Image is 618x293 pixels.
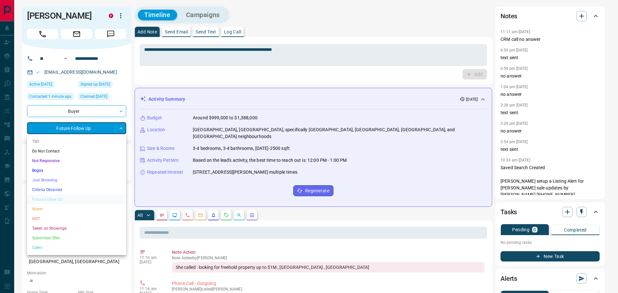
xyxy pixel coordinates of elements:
[27,233,126,243] li: Submitted Offer
[27,146,126,156] li: Do Not Contact
[27,156,126,166] li: Not Responsive
[27,204,126,214] li: Warm
[27,214,126,224] li: HOT
[27,243,126,252] li: Client
[27,175,126,185] li: Just Browsing
[27,137,126,146] li: TBD
[27,185,126,195] li: Criteria Obtained
[27,166,126,175] li: Bogus
[27,224,126,233] li: Taken on Showings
